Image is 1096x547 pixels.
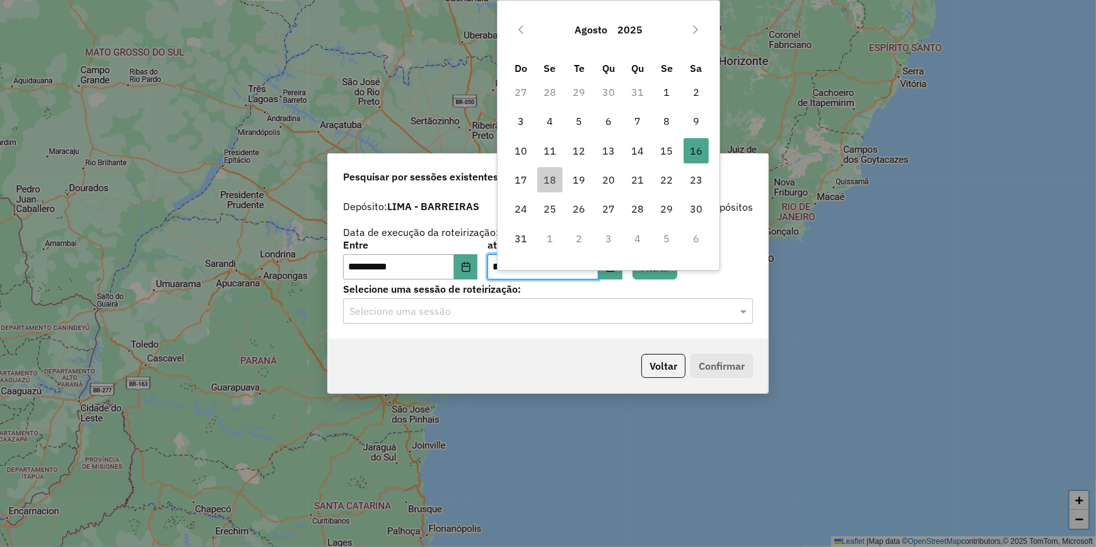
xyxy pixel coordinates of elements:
[655,138,680,163] span: 15
[564,224,593,253] td: 2
[596,138,621,163] span: 13
[343,281,753,297] label: Selecione uma sessão de roteirização:
[594,78,623,107] td: 30
[511,20,531,40] button: Previous Month
[594,165,623,194] td: 20
[684,79,709,105] span: 2
[596,167,621,192] span: 20
[682,224,711,253] td: 6
[506,165,535,194] td: 17
[564,107,593,136] td: 5
[508,167,533,192] span: 17
[623,194,652,223] td: 28
[569,15,612,45] button: Choose Month
[685,20,706,40] button: Next Month
[684,109,709,134] span: 9
[515,62,527,74] span: Do
[623,136,652,165] td: 14
[487,237,622,252] label: até
[594,136,623,165] td: 13
[684,196,709,221] span: 30
[508,109,533,134] span: 3
[508,196,533,221] span: 24
[566,167,592,192] span: 19
[623,107,652,136] td: 7
[506,194,535,223] td: 24
[506,78,535,107] td: 27
[684,167,709,192] span: 23
[625,109,650,134] span: 7
[454,254,478,279] button: Choose Date
[506,136,535,165] td: 10
[682,136,711,165] td: 16
[508,226,533,251] span: 31
[535,224,564,253] td: 1
[612,15,648,45] button: Choose Year
[574,62,585,74] span: Te
[566,138,592,163] span: 12
[652,224,681,253] td: 5
[508,138,533,163] span: 10
[602,62,615,74] span: Qu
[343,169,498,184] span: Pesquisar por sessões existentes
[594,194,623,223] td: 27
[596,109,621,134] span: 6
[343,199,479,214] label: Depósito:
[641,354,685,378] button: Voltar
[506,224,535,253] td: 31
[535,165,564,194] td: 18
[625,138,650,163] span: 14
[566,196,592,221] span: 26
[535,194,564,223] td: 25
[623,224,652,253] td: 4
[661,62,673,74] span: Se
[564,136,593,165] td: 12
[537,196,563,221] span: 25
[594,107,623,136] td: 6
[652,194,681,223] td: 29
[655,79,680,105] span: 1
[537,138,563,163] span: 11
[625,196,650,221] span: 28
[535,78,564,107] td: 28
[631,62,644,74] span: Qu
[564,194,593,223] td: 26
[655,167,680,192] span: 22
[506,107,535,136] td: 3
[623,78,652,107] td: 31
[343,237,477,252] label: Entre
[564,78,593,107] td: 29
[682,78,711,107] td: 2
[652,136,681,165] td: 15
[655,196,680,221] span: 29
[652,107,681,136] td: 8
[623,165,652,194] td: 21
[387,200,479,213] strong: LIMA - BARREIRAS
[566,109,592,134] span: 5
[594,224,623,253] td: 3
[682,165,711,194] td: 23
[343,225,499,240] label: Data de execução da roteirização:
[537,109,563,134] span: 4
[682,194,711,223] td: 30
[535,107,564,136] td: 4
[596,196,621,221] span: 27
[564,165,593,194] td: 19
[544,62,556,74] span: Se
[652,78,681,107] td: 1
[690,62,702,74] span: Sa
[682,107,711,136] td: 9
[625,167,650,192] span: 21
[684,138,709,163] span: 16
[652,165,681,194] td: 22
[537,167,563,192] span: 18
[655,109,680,134] span: 8
[535,136,564,165] td: 11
